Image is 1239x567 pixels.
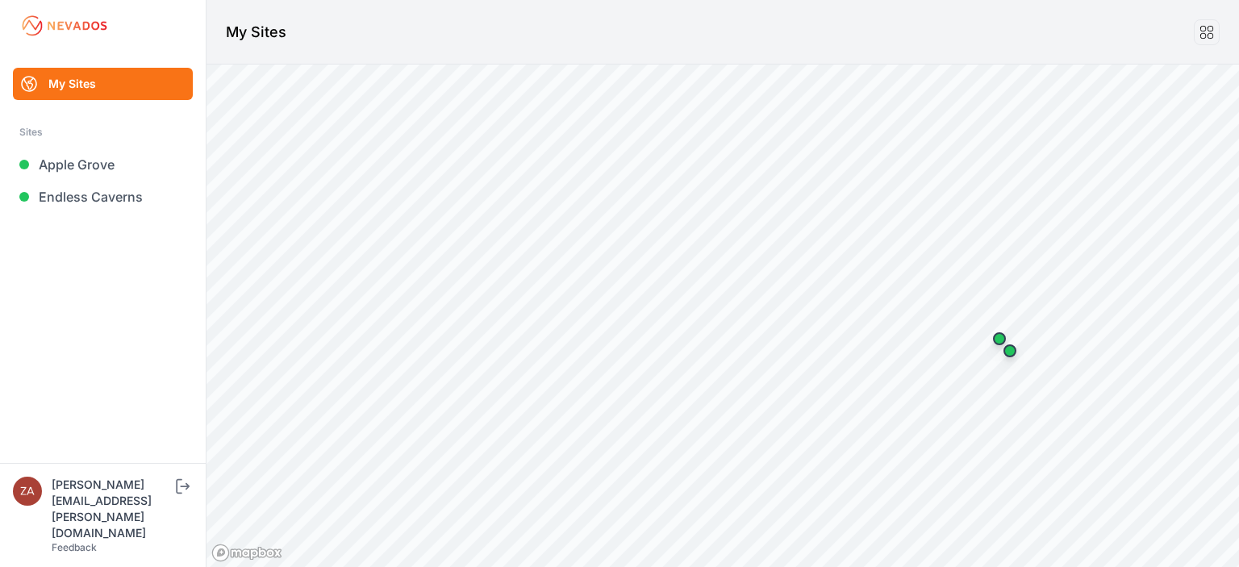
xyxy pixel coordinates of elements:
a: Mapbox logo [211,544,282,562]
a: Endless Caverns [13,181,193,213]
h1: My Sites [226,21,286,44]
a: Feedback [52,541,97,553]
img: zachary.brogan@energixrenewables.com [13,477,42,506]
canvas: Map [206,65,1239,567]
a: Apple Grove [13,148,193,181]
div: [PERSON_NAME][EMAIL_ADDRESS][PERSON_NAME][DOMAIN_NAME] [52,477,173,541]
div: Sites [19,123,186,142]
img: Nevados [19,13,110,39]
div: Map marker [983,323,1016,355]
a: My Sites [13,68,193,100]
